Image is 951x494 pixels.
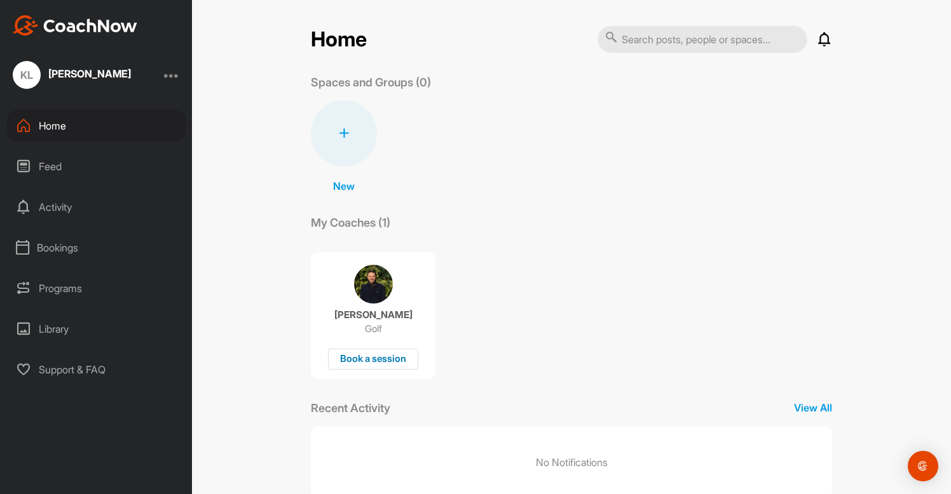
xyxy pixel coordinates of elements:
[7,150,186,182] div: Feed
[13,61,41,89] div: KL
[311,214,390,231] p: My Coaches (1)
[311,74,431,91] p: Spaces and Groups (0)
[354,265,393,304] img: coach avatar
[536,455,608,470] p: No Notifications
[7,313,186,345] div: Library
[598,26,807,53] input: Search posts, people or spaces...
[333,178,355,194] p: New
[7,110,186,142] div: Home
[7,272,186,304] div: Programs
[334,309,413,321] p: [PERSON_NAME]
[48,69,131,79] div: [PERSON_NAME]
[311,27,367,52] h2: Home
[311,399,390,417] p: Recent Activity
[328,349,418,370] div: Book a session
[7,354,186,385] div: Support & FAQ
[794,400,832,415] p: View All
[7,232,186,264] div: Bookings
[7,191,186,223] div: Activity
[908,451,938,481] div: Open Intercom Messenger
[13,15,137,36] img: CoachNow
[365,323,382,335] p: Golf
